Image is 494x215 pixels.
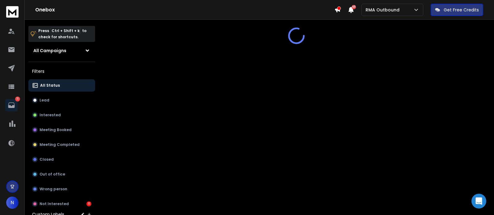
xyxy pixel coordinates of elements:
p: 11 [15,97,20,101]
h3: Filters [28,67,95,76]
button: All Campaigns [28,44,95,57]
p: Interested [40,113,61,118]
button: Get Free Credits [431,4,483,16]
h1: Onebox [35,6,334,14]
p: Wrong person [40,187,67,192]
button: All Status [28,79,95,92]
p: Closed [40,157,54,162]
p: Lead [40,98,49,103]
button: Out of office [28,168,95,180]
p: Meeting Completed [40,142,80,147]
p: Press to check for shortcuts. [38,28,86,40]
span: 50 [352,5,356,9]
p: All Status [40,83,60,88]
h1: All Campaigns [33,48,66,54]
div: Open Intercom Messenger [471,194,486,209]
span: Ctrl + Shift + k [51,27,81,34]
button: Meeting Booked [28,124,95,136]
img: logo [6,6,19,18]
button: Not Interested11 [28,198,95,210]
button: N [6,196,19,209]
a: 11 [5,99,18,111]
button: Interested [28,109,95,121]
p: Out of office [40,172,65,177]
p: Get Free Credits [444,7,479,13]
p: Not Interested [40,201,69,206]
button: Lead [28,94,95,106]
button: Meeting Completed [28,139,95,151]
button: Wrong person [28,183,95,195]
button: Closed [28,153,95,166]
p: RMA Outbound [366,7,402,13]
p: Meeting Booked [40,127,72,132]
div: 11 [86,201,91,206]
